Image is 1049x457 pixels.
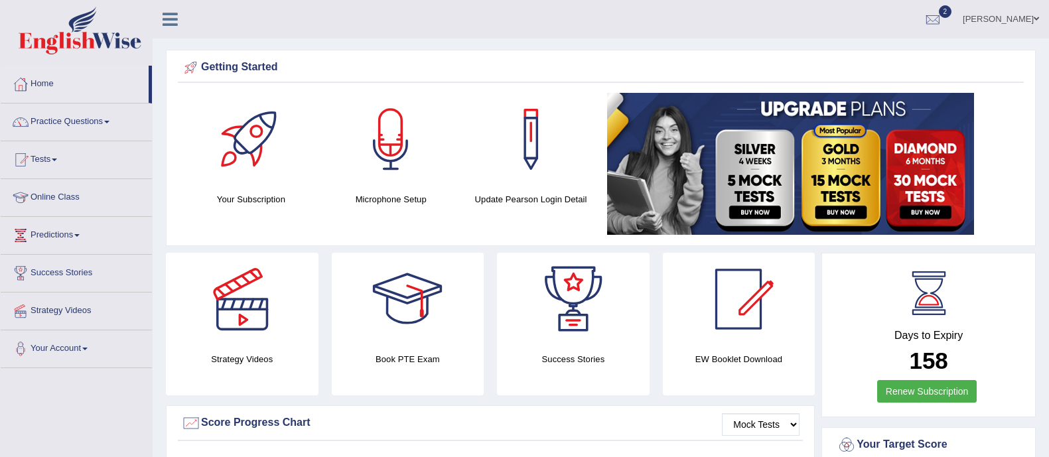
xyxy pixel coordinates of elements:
[939,5,952,18] span: 2
[1,330,152,363] a: Your Account
[877,380,977,403] a: Renew Subscription
[1,179,152,212] a: Online Class
[332,352,484,366] h4: Book PTE Exam
[1,217,152,250] a: Predictions
[1,293,152,326] a: Strategy Videos
[166,352,318,366] h4: Strategy Videos
[328,192,455,206] h4: Microphone Setup
[468,192,594,206] h4: Update Pearson Login Detail
[1,255,152,288] a: Success Stories
[837,330,1020,342] h4: Days to Expiry
[181,58,1020,78] div: Getting Started
[663,352,815,366] h4: EW Booklet Download
[188,192,315,206] h4: Your Subscription
[1,103,152,137] a: Practice Questions
[181,413,800,433] div: Score Progress Chart
[1,66,149,99] a: Home
[497,352,650,366] h4: Success Stories
[837,435,1020,455] div: Your Target Score
[1,141,152,174] a: Tests
[909,348,947,373] b: 158
[607,93,974,235] img: small5.jpg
